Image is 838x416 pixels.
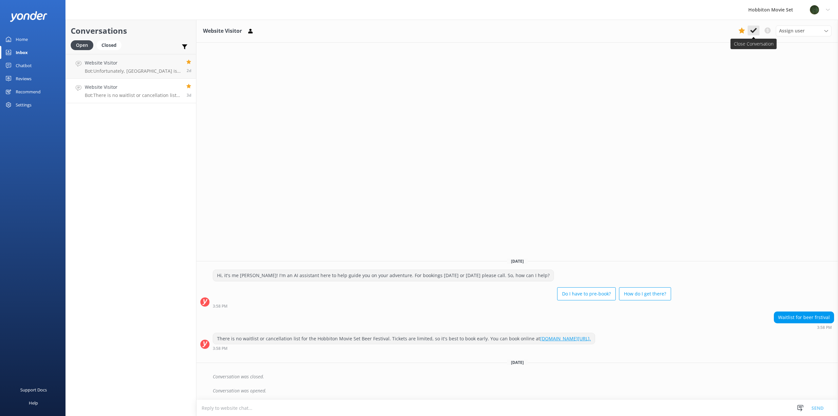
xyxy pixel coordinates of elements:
strong: 3:58 PM [213,304,228,308]
strong: 3:58 PM [817,326,832,330]
p: Bot: There is no waitlist or cancellation list for the Hobbiton Movie Set Beer Festival. Tickets ... [85,92,181,98]
div: Home [16,33,28,46]
span: Oct 04 2025 06:25am (UTC +13:00) Pacific/Auckland [187,68,191,73]
div: Settings [16,98,31,111]
div: There is no waitlist or cancellation list for the Hobbiton Movie Set Beer Festival. Tickets are l... [213,333,595,344]
span: [DATE] [507,258,528,264]
span: Oct 02 2025 03:58pm (UTC +13:00) Pacific/Auckland [187,92,191,98]
div: Open [71,40,93,50]
div: 2025-10-03T19:43:48.921 [200,371,834,382]
div: 2025-10-03T19:44:01.685 [200,385,834,396]
div: Hi, it's me [PERSON_NAME]! I'm an AI assistant here to help guide you on your adventure. For book... [213,270,554,281]
h4: Website Visitor [85,84,181,91]
div: Waitlist for beer frstival [774,312,834,323]
h3: Website Visitor [203,27,242,35]
div: Closed [97,40,121,50]
div: Assign User [776,26,831,36]
a: Open [71,41,97,48]
p: Bot: Unfortunately, [GEOGRAPHIC_DATA] is closed on [DATE], [DATE]. However, you can book a tour f... [85,68,181,74]
div: Oct 02 2025 03:58pm (UTC +13:00) Pacific/Auckland [213,346,595,350]
button: How do I get there? [619,287,671,300]
a: Website VisitorBot:There is no waitlist or cancellation list for the Hobbiton Movie Set Beer Fest... [66,79,196,103]
h4: Website Visitor [85,59,181,66]
div: Support Docs [20,383,47,396]
div: Conversation was opened. [213,385,834,396]
a: Closed [97,41,125,48]
span: [DATE] [507,360,528,365]
div: Chatbot [16,59,32,72]
a: [DOMAIN_NAME][URL]. [540,335,591,342]
img: 34-1720495293.png [810,5,819,15]
div: Recommend [16,85,41,98]
h2: Conversations [71,25,191,37]
div: Inbox [16,46,28,59]
div: Oct 02 2025 03:58pm (UTC +13:00) Pacific/Auckland [213,304,671,308]
button: Do I have to pre-book? [557,287,616,300]
img: yonder-white-logo.png [10,11,47,22]
strong: 3:58 PM [213,347,228,350]
div: Oct 02 2025 03:58pm (UTC +13:00) Pacific/Auckland [774,325,834,330]
a: Website VisitorBot:Unfortunately, [GEOGRAPHIC_DATA] is closed on [DATE], [DATE]. However, you can... [66,54,196,79]
span: Assign user [779,27,805,34]
div: Conversation was closed. [213,371,834,382]
div: Help [29,396,38,409]
div: Reviews [16,72,31,85]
